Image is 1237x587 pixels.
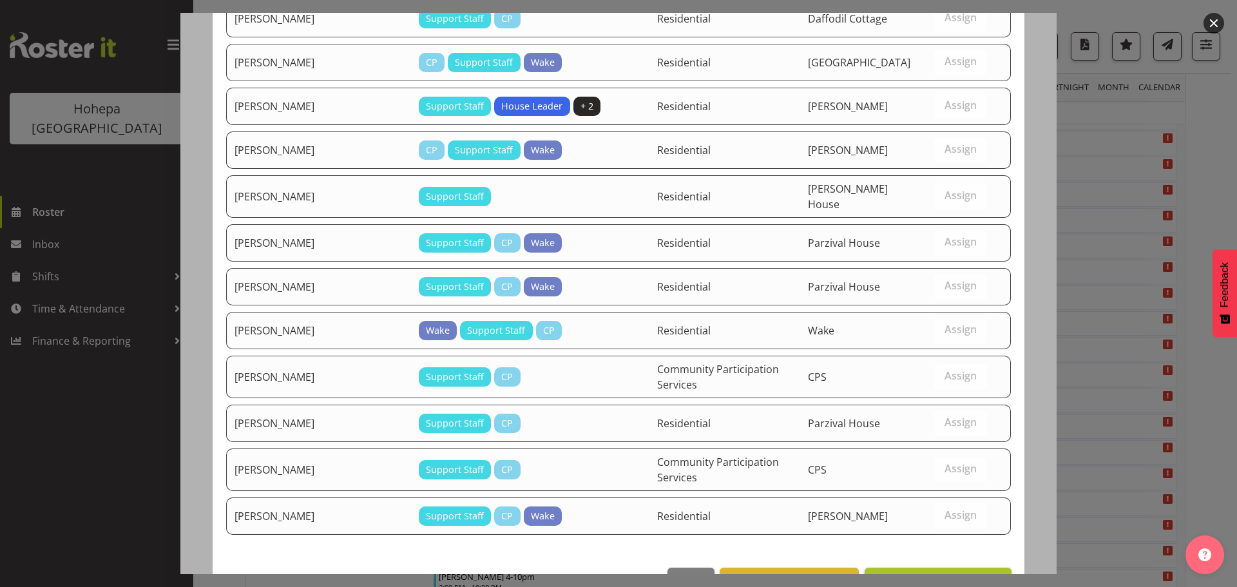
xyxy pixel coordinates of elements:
span: Wake [808,323,834,338]
span: Community Participation Services [657,362,779,392]
span: Residential [657,236,711,250]
span: Assign [945,55,977,68]
span: Support Staff [455,143,513,157]
span: CPS [808,370,827,384]
span: Support Staff [426,416,484,430]
span: [PERSON_NAME] House [808,182,888,211]
span: CP [501,463,513,477]
td: [PERSON_NAME] [226,356,411,398]
span: Residential [657,509,711,523]
span: CP [543,323,555,338]
span: Parzival House [808,236,880,250]
span: Residential [657,323,711,338]
span: Support Staff [426,189,484,204]
td: [PERSON_NAME] [226,131,411,169]
span: Assign [945,416,977,428]
span: Assign [945,189,977,202]
span: Parzival House [808,280,880,294]
span: Assign [945,235,977,248]
span: Residential [657,99,711,113]
span: Daffodil Cottage [808,12,887,26]
span: House Leader [501,99,562,113]
span: Support Staff [426,280,484,294]
span: [GEOGRAPHIC_DATA] [808,55,910,70]
button: Feedback - Show survey [1213,249,1237,337]
span: + 2 [580,99,593,113]
span: CP [426,143,437,157]
span: CP [501,280,513,294]
td: [PERSON_NAME] [226,312,411,349]
span: Assign [945,99,977,111]
td: [PERSON_NAME] [226,268,411,305]
span: Wake [531,55,555,70]
span: [PERSON_NAME] [808,99,888,113]
span: Assign [945,462,977,475]
td: [PERSON_NAME] [226,224,411,262]
span: Assign [945,279,977,292]
span: Wake [426,323,450,338]
span: Support Staff [426,12,484,26]
td: [PERSON_NAME] [226,497,411,535]
span: Support Staff [426,509,484,523]
span: Parzival House [808,416,880,430]
span: CP [501,416,513,430]
span: Residential [657,280,711,294]
td: [PERSON_NAME] [226,175,411,218]
span: Wake [531,236,555,250]
span: Assign [945,369,977,382]
span: CP [501,370,513,384]
span: Residential [657,189,711,204]
span: Wake [531,509,555,523]
span: Support Staff [455,55,513,70]
span: Residential [657,55,711,70]
span: Residential [657,12,711,26]
td: [PERSON_NAME] [226,405,411,442]
span: CP [501,236,513,250]
td: [PERSON_NAME] [226,44,411,81]
img: help-xxl-2.png [1198,548,1211,561]
span: Wake [531,143,555,157]
span: CP [426,55,437,70]
span: CP [501,12,513,26]
span: [PERSON_NAME] [808,143,888,157]
span: Support Staff [426,236,484,250]
span: CPS [808,463,827,477]
span: Community Participation Services [657,455,779,485]
span: Residential [657,143,711,157]
span: Assign [945,142,977,155]
span: Residential [657,416,711,430]
span: Support Staff [426,370,484,384]
span: Wake [531,280,555,294]
span: CP [501,509,513,523]
td: [PERSON_NAME] [226,448,411,491]
span: [PERSON_NAME] [808,509,888,523]
span: Support Staff [426,463,484,477]
span: Assign [945,508,977,521]
td: [PERSON_NAME] [226,88,411,125]
span: Feedback [1219,262,1231,307]
span: Support Staff [467,323,525,338]
span: Assign [945,323,977,336]
span: Support Staff [426,99,484,113]
span: Assign [945,11,977,24]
